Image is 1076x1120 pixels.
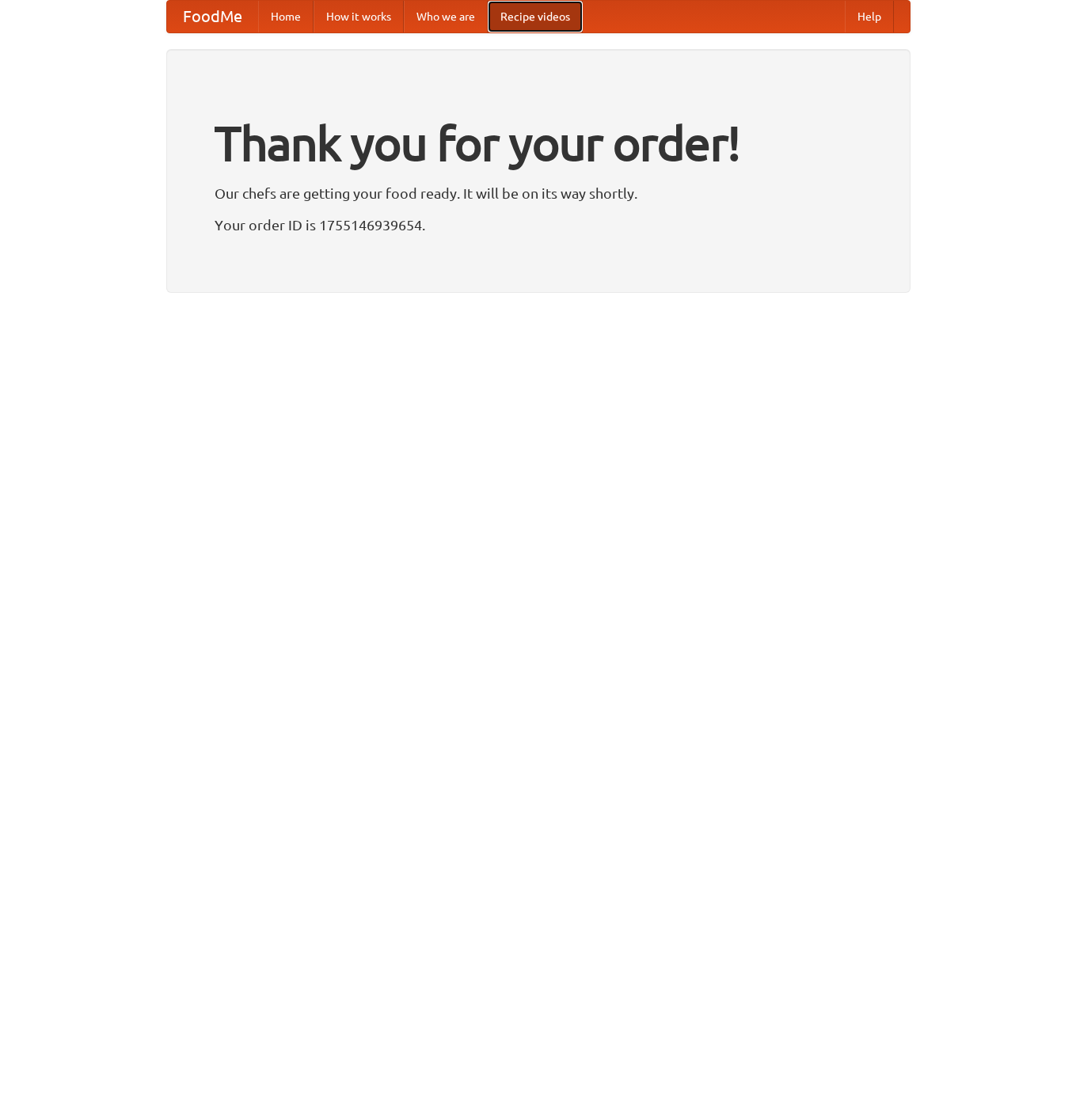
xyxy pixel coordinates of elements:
[215,105,862,181] h1: Thank you for your order!
[488,1,583,32] a: Recipe videos
[845,1,894,32] a: Help
[167,1,258,32] a: FoodMe
[258,1,314,32] a: Home
[314,1,404,32] a: How it works
[215,181,862,205] p: Our chefs are getting your food ready. It will be on its way shortly.
[404,1,488,32] a: Who we are
[215,213,862,237] p: Your order ID is 1755146939654.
